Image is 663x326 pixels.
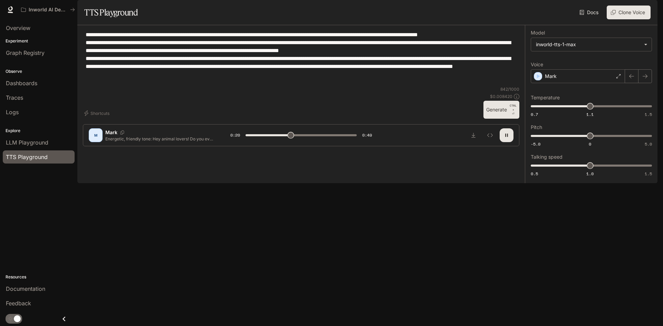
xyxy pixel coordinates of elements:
[586,111,594,117] span: 1.1
[645,141,652,147] span: 5.0
[531,171,538,177] span: 0.5
[531,95,560,100] p: Temperature
[589,141,591,147] span: 0
[531,155,563,159] p: Talking speed
[536,41,641,48] div: inworld-tts-1-max
[510,103,517,116] p: ⏎
[500,86,519,92] p: 842 / 1000
[607,6,651,19] button: Clone Voice
[545,73,557,80] p: Mark
[531,125,542,130] p: Pitch
[586,171,594,177] span: 1.0
[483,128,497,142] button: Inspect
[531,111,538,117] span: 0.7
[84,6,138,19] h1: TTS Playground
[645,111,652,117] span: 1.5
[645,171,652,177] span: 1.5
[362,132,372,139] span: 0:49
[117,130,127,135] button: Copy Voice ID
[18,3,78,17] button: All workspaces
[467,128,480,142] button: Download audio
[531,38,652,51] div: inworld-tts-1-max
[105,129,117,136] p: Mark
[578,6,601,19] a: Docs
[510,103,517,112] p: CTRL +
[531,141,540,147] span: -5.0
[531,30,545,35] p: Model
[531,62,543,67] p: Voice
[83,108,112,119] button: Shortcuts
[105,136,214,142] p: Energetic, friendly tone: Hey animal lovers! Do you ever scroll through your feed and think, "I k...
[29,7,67,13] p: Inworld AI Demos
[230,132,240,139] span: 0:20
[483,101,519,119] button: GenerateCTRL +⏎
[90,130,101,141] div: M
